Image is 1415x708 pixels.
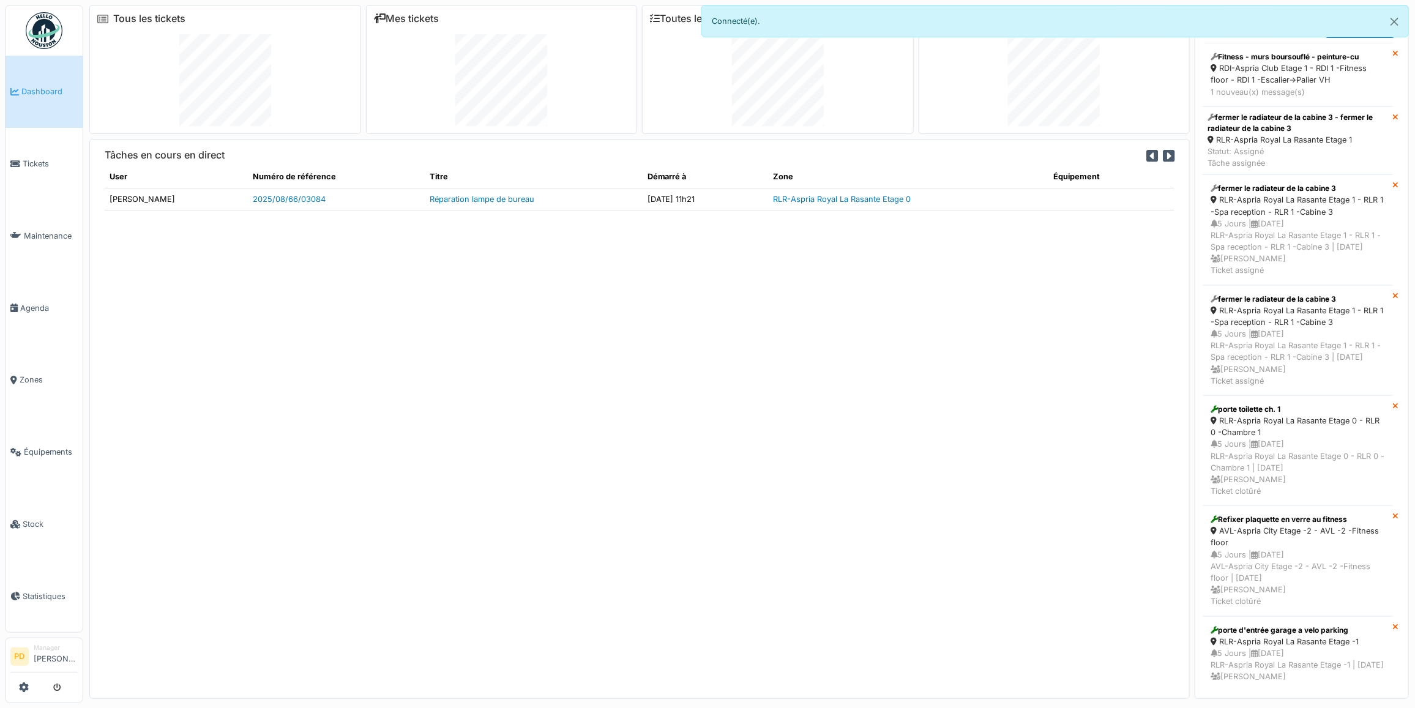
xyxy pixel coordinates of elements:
[1211,525,1385,548] div: AVL-Aspria City Etage -2 - AVL -2 -Fitness floor
[105,149,225,161] h6: Tâches en cours en direct
[374,13,439,24] a: Mes tickets
[10,647,29,666] li: PD
[23,591,78,602] span: Statistiques
[1208,134,1388,146] div: RLR-Aspria Royal La Rasante Etage 1
[701,5,1409,37] div: Connecté(e).
[1203,616,1393,703] a: porte d'entrée garage a velo parking RLR-Aspria Royal La Rasante Etage -1 5 Jours |[DATE]RLR-Aspr...
[20,374,78,386] span: Zones
[1211,183,1385,194] div: fermer le radiateur de la cabine 3
[20,302,78,314] span: Agenda
[1203,285,1393,395] a: fermer le radiateur de la cabine 3 RLR-Aspria Royal La Rasante Etage 1 - RLR 1 -Spa reception - R...
[6,128,83,200] a: Tickets
[113,13,185,24] a: Tous les tickets
[6,200,83,272] a: Maintenance
[34,643,78,669] li: [PERSON_NAME]
[1211,647,1385,695] div: 5 Jours | [DATE] RLR-Aspria Royal La Rasante Etage -1 | [DATE] [PERSON_NAME] Ticket clotûré
[1211,305,1385,328] div: RLR-Aspria Royal La Rasante Etage 1 - RLR 1 -Spa reception - RLR 1 -Cabine 3
[1211,86,1385,98] div: 1 nouveau(x) message(s)
[1203,43,1393,106] a: Fitness - murs boursouflé - peinture-cu RDI-Aspria Club Etage 1 - RDI 1 -Fitness floor - RDI 1 -E...
[1211,438,1385,497] div: 5 Jours | [DATE] RLR-Aspria Royal La Rasante Etage 0 - RLR 0 -Chambre 1 | [DATE] [PERSON_NAME] Ti...
[643,166,768,188] th: Démarré à
[1211,549,1385,608] div: 5 Jours | [DATE] AVL-Aspria City Etage -2 - AVL -2 -Fitness floor | [DATE] [PERSON_NAME] Ticket c...
[1211,636,1385,647] div: RLR-Aspria Royal La Rasante Etage -1
[1211,218,1385,277] div: 5 Jours | [DATE] RLR-Aspria Royal La Rasante Etage 1 - RLR 1 -Spa reception - RLR 1 -Cabine 3 | [...
[110,172,127,181] span: translation missing: fr.shared.user
[1208,112,1388,134] div: fermer le radiateur de la cabine 3 - fermer le radiateur de la cabine 3
[6,560,83,632] a: Statistiques
[1203,174,1393,285] a: fermer le radiateur de la cabine 3 RLR-Aspria Royal La Rasante Etage 1 - RLR 1 -Spa reception - R...
[6,488,83,561] a: Stock
[1211,51,1385,62] div: Fitness - murs boursouflé - peinture-cu
[1203,395,1393,505] a: porte toilette ch. 1 RLR-Aspria Royal La Rasante Etage 0 - RLR 0 -Chambre 1 5 Jours |[DATE]RLR-As...
[6,56,83,128] a: Dashboard
[1203,106,1393,175] a: fermer le radiateur de la cabine 3 - fermer le radiateur de la cabine 3 RLR-Aspria Royal La Rasan...
[1211,328,1385,387] div: 5 Jours | [DATE] RLR-Aspria Royal La Rasante Etage 1 - RLR 1 -Spa reception - RLR 1 -Cabine 3 | [...
[1381,6,1408,38] button: Close
[24,230,78,242] span: Maintenance
[643,188,768,210] td: [DATE] 11h21
[1203,505,1393,616] a: Refixer plaquette en verre au fitness AVL-Aspria City Etage -2 - AVL -2 -Fitness floor 5 Jours |[...
[773,195,911,204] a: RLR-Aspria Royal La Rasante Etage 0
[425,166,643,188] th: Titre
[253,195,326,204] a: 2025/08/66/03084
[1211,62,1385,86] div: RDI-Aspria Club Etage 1 - RDI 1 -Fitness floor - RDI 1 -Escalier->Palier VH
[1208,146,1388,169] div: Statut: Assigné Tâche assignée
[1211,514,1385,525] div: Refixer plaquette en verre au fitness
[1211,404,1385,415] div: porte toilette ch. 1
[248,166,425,188] th: Numéro de référence
[10,643,78,673] a: PD Manager[PERSON_NAME]
[21,86,78,97] span: Dashboard
[1049,166,1174,188] th: Équipement
[23,518,78,530] span: Stock
[1211,625,1385,636] div: porte d'entrée garage a velo parking
[26,12,62,49] img: Badge_color-CXgf-gQk.svg
[24,446,78,458] span: Équipements
[768,166,1048,188] th: Zone
[34,643,78,652] div: Manager
[23,158,78,170] span: Tickets
[1211,294,1385,305] div: fermer le radiateur de la cabine 3
[1211,194,1385,217] div: RLR-Aspria Royal La Rasante Etage 1 - RLR 1 -Spa reception - RLR 1 -Cabine 3
[105,188,248,210] td: [PERSON_NAME]
[430,195,534,204] a: Réparation lampe de bureau
[6,344,83,416] a: Zones
[6,416,83,488] a: Équipements
[650,13,741,24] a: Toutes les tâches
[1211,415,1385,438] div: RLR-Aspria Royal La Rasante Etage 0 - RLR 0 -Chambre 1
[6,272,83,344] a: Agenda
